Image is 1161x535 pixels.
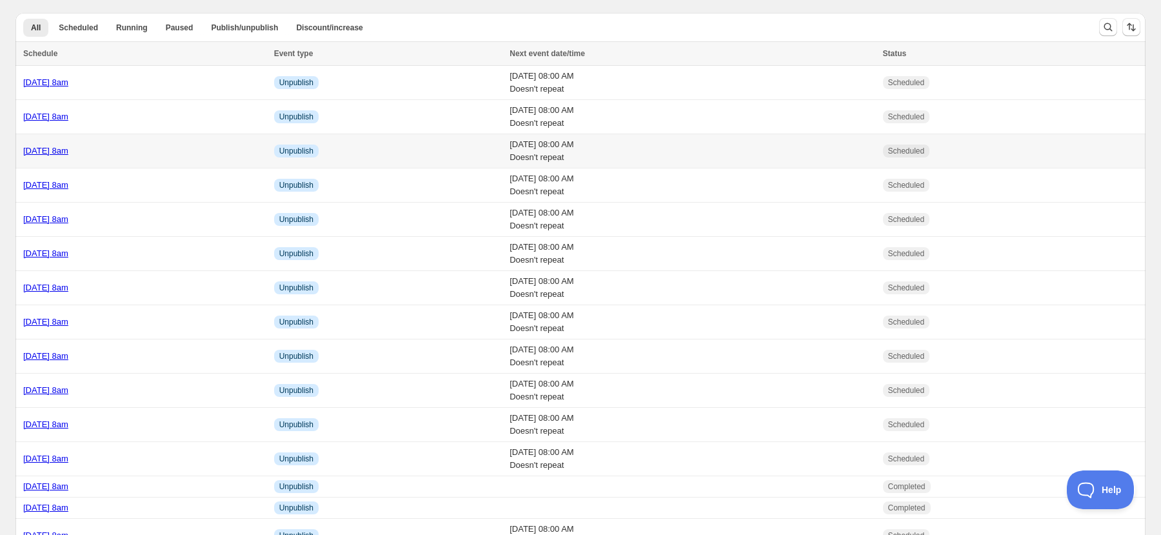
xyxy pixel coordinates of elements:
span: Completed [888,503,926,513]
td: [DATE] 08:00 AM Doesn't repeat [506,168,878,203]
td: [DATE] 08:00 AM Doesn't repeat [506,271,878,305]
span: Scheduled [888,112,925,122]
span: Unpublish [279,248,313,259]
span: Status [883,49,907,58]
a: [DATE] 8am [23,419,68,429]
span: Unpublish [279,77,313,88]
span: Scheduled [888,77,925,88]
span: Unpublish [279,146,313,156]
span: Unpublish [279,214,313,225]
a: [DATE] 8am [23,385,68,395]
span: Scheduled [888,146,925,156]
td: [DATE] 08:00 AM Doesn't repeat [506,203,878,237]
span: Scheduled [888,454,925,464]
a: [DATE] 8am [23,248,68,258]
span: Unpublish [279,283,313,293]
span: Scheduled [59,23,98,33]
a: [DATE] 8am [23,351,68,361]
a: [DATE] 8am [23,180,68,190]
span: Completed [888,481,926,492]
button: Sort the results [1122,18,1140,36]
td: [DATE] 08:00 AM Doesn't repeat [506,339,878,374]
span: Scheduled [888,214,925,225]
span: Scheduled [888,419,925,430]
td: [DATE] 08:00 AM Doesn't repeat [506,237,878,271]
span: Scheduled [888,385,925,396]
button: Search and filter results [1099,18,1117,36]
a: [DATE] 8am [23,146,68,156]
span: Scheduled [888,283,925,293]
span: Unpublish [279,481,313,492]
td: [DATE] 08:00 AM Doesn't repeat [506,134,878,168]
span: Next event date/time [510,49,585,58]
iframe: Toggle Customer Support [1067,470,1135,509]
td: [DATE] 08:00 AM Doesn't repeat [506,66,878,100]
td: [DATE] 08:00 AM Doesn't repeat [506,408,878,442]
span: Running [116,23,148,33]
span: Unpublish [279,351,313,361]
td: [DATE] 08:00 AM Doesn't repeat [506,442,878,476]
span: Unpublish [279,503,313,513]
span: All [31,23,41,33]
span: Unpublish [279,112,313,122]
a: [DATE] 8am [23,112,68,121]
span: Scheduled [888,317,925,327]
span: Publish/unpublish [211,23,278,33]
a: [DATE] 8am [23,317,68,327]
a: [DATE] 8am [23,214,68,224]
a: [DATE] 8am [23,503,68,512]
span: Discount/increase [296,23,362,33]
td: [DATE] 08:00 AM Doesn't repeat [506,100,878,134]
span: Unpublish [279,317,313,327]
a: [DATE] 8am [23,454,68,463]
a: [DATE] 8am [23,283,68,292]
a: [DATE] 8am [23,77,68,87]
td: [DATE] 08:00 AM Doesn't repeat [506,305,878,339]
span: Schedule [23,49,57,58]
span: Unpublish [279,454,313,464]
span: Event type [274,49,313,58]
span: Scheduled [888,248,925,259]
span: Scheduled [888,351,925,361]
a: [DATE] 8am [23,481,68,491]
span: Unpublish [279,419,313,430]
span: Scheduled [888,180,925,190]
span: Paused [166,23,193,33]
td: [DATE] 08:00 AM Doesn't repeat [506,374,878,408]
span: Unpublish [279,180,313,190]
span: Unpublish [279,385,313,396]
